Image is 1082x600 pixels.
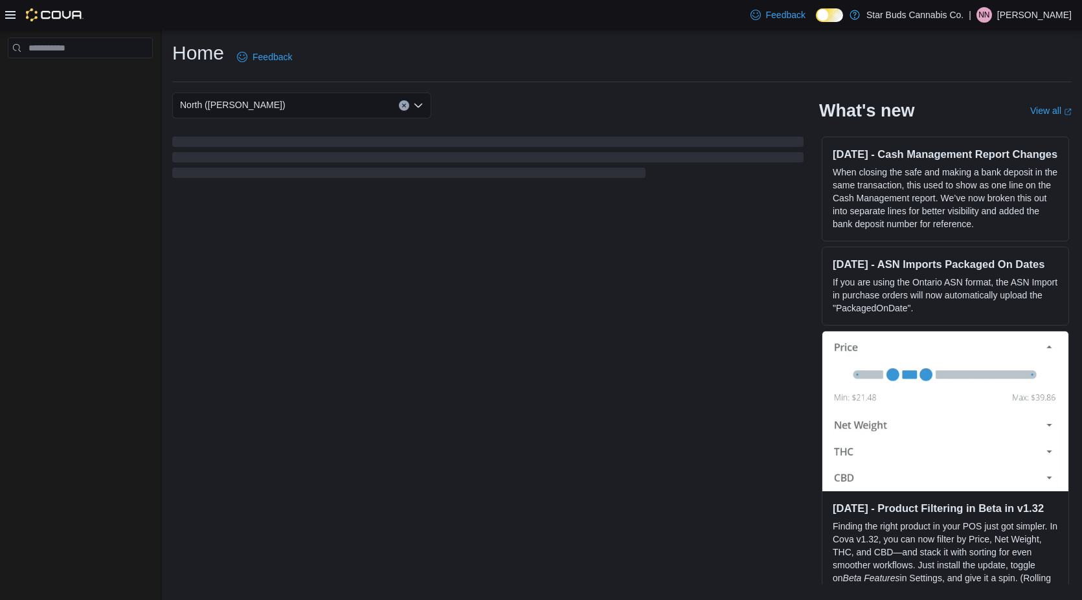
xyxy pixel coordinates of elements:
img: Cova [26,8,84,21]
h1: Home [172,40,224,66]
p: Finding the right product in your POS just got simpler. In Cova v1.32, you can now filter by Pric... [833,520,1058,597]
button: Clear input [399,100,409,111]
span: NN [978,7,989,23]
span: North ([PERSON_NAME]) [180,97,286,113]
a: Feedback [745,2,811,28]
button: Open list of options [413,100,423,111]
span: Loading [172,139,804,181]
div: Nickolas Nixon [976,7,992,23]
p: [PERSON_NAME] [997,7,1072,23]
h2: What's new [819,100,914,121]
span: Feedback [766,8,806,21]
svg: External link [1064,108,1072,116]
a: Feedback [232,44,297,70]
h3: [DATE] - Product Filtering in Beta in v1.32 [833,502,1058,515]
h3: [DATE] - ASN Imports Packaged On Dates [833,258,1058,271]
p: Star Buds Cannabis Co. [866,7,964,23]
p: If you are using the Ontario ASN format, the ASN Import in purchase orders will now automatically... [833,276,1058,315]
span: Feedback [253,50,292,63]
h3: [DATE] - Cash Management Report Changes [833,148,1058,161]
p: | [969,7,971,23]
em: Beta Features [843,573,900,583]
nav: Complex example [8,61,153,92]
a: View allExternal link [1030,106,1072,116]
input: Dark Mode [816,8,843,22]
p: When closing the safe and making a bank deposit in the same transaction, this used to show as one... [833,166,1058,230]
